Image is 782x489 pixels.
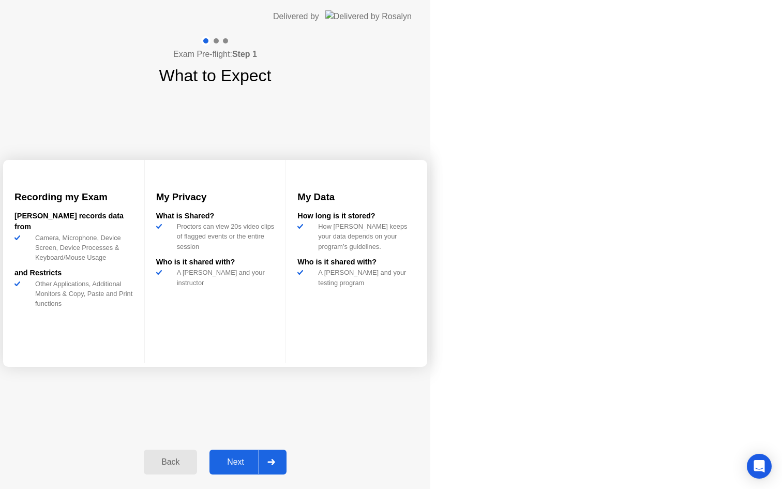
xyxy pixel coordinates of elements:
h3: My Privacy [156,190,275,204]
div: Camera, Microphone, Device Screen, Device Processes & Keyboard/Mouse Usage [31,233,133,263]
button: Next [209,450,287,475]
div: What is Shared? [156,211,275,222]
h3: My Data [297,190,416,204]
h1: What to Expect [159,63,272,88]
div: Other Applications, Additional Monitors & Copy, Paste and Print functions [31,279,133,309]
h4: Exam Pre-flight: [173,48,257,61]
div: A [PERSON_NAME] and your instructor [173,268,275,287]
div: A [PERSON_NAME] and your testing program [314,268,416,287]
div: How long is it stored? [297,211,416,222]
h3: Recording my Exam [14,190,133,204]
div: and Restricts [14,268,133,279]
b: Step 1 [232,50,257,58]
div: Delivered by [273,10,319,23]
button: Back [144,450,197,475]
div: Who is it shared with? [156,257,275,268]
img: Delivered by Rosalyn [325,10,412,22]
div: How [PERSON_NAME] keeps your data depends on your program’s guidelines. [314,221,416,251]
div: Proctors can view 20s video clips of flagged events or the entire session [173,221,275,251]
div: [PERSON_NAME] records data from [14,211,133,233]
div: Back [147,457,194,467]
div: Who is it shared with? [297,257,416,268]
div: Open Intercom Messenger [747,454,772,479]
div: Next [213,457,259,467]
